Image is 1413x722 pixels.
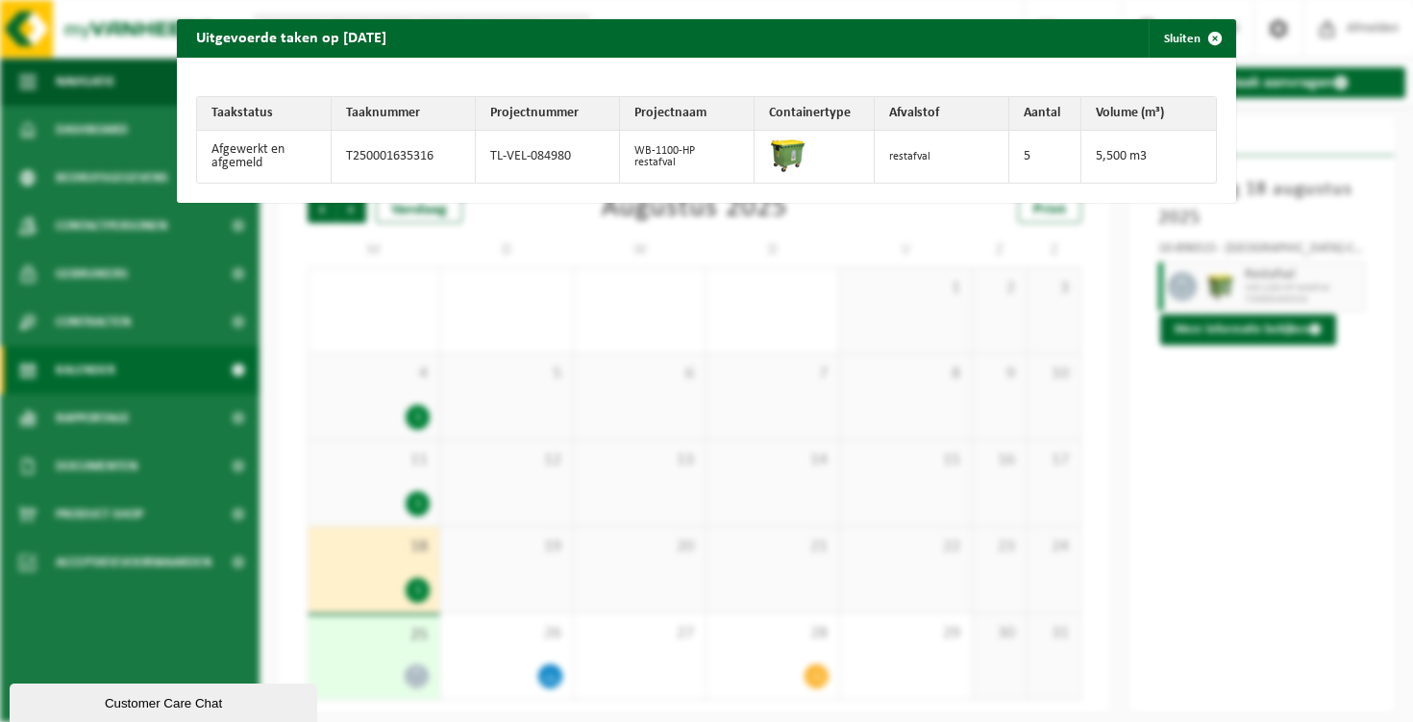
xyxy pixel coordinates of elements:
[476,131,620,183] td: TL-VEL-084980
[197,131,332,183] td: Afgewerkt en afgemeld
[1009,131,1081,183] td: 5
[1009,97,1081,131] th: Aantal
[10,680,321,722] iframe: chat widget
[620,97,755,131] th: Projectnaam
[177,19,406,56] h2: Uitgevoerde taken op [DATE]
[197,97,332,131] th: Taakstatus
[332,131,476,183] td: T250001635316
[476,97,620,131] th: Projectnummer
[332,97,476,131] th: Taaknummer
[769,136,807,174] img: WB-1100-HPE-GN-51
[755,97,875,131] th: Containertype
[620,131,755,183] td: WB-1100-HP restafval
[1081,131,1216,183] td: 5,500 m3
[875,131,1009,183] td: restafval
[875,97,1009,131] th: Afvalstof
[1149,19,1234,58] button: Sluiten
[1081,97,1216,131] th: Volume (m³)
